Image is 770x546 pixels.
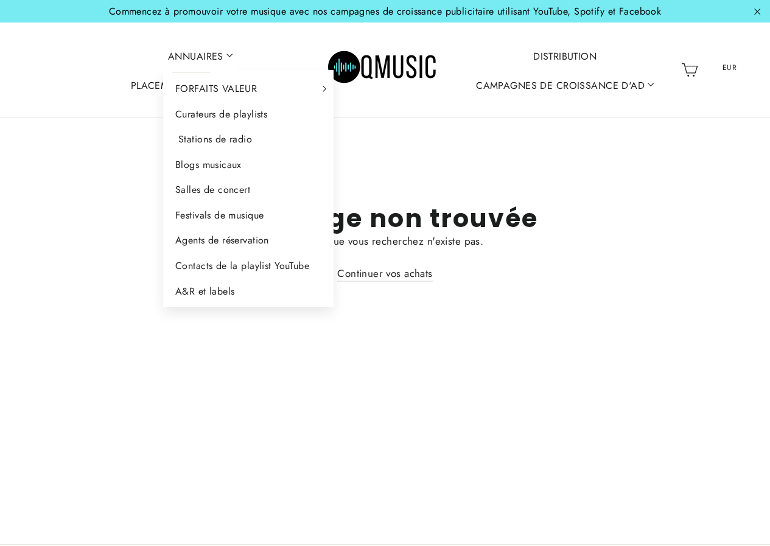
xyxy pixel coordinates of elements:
[175,208,264,222] font: Festivals de musique
[126,70,275,99] a: PLACEMENT DE LA PLAYLIST
[175,259,309,273] font: Contacts de la playlist YouTube
[175,107,267,121] font: Curateurs de playlists
[476,78,645,92] font: CAMPAGNES DE CROISSANCE D'AD
[163,152,334,178] a: Blogs musicaux
[163,76,334,102] a: FORFAITS VALEUR
[723,62,737,73] font: EUR
[163,41,237,70] a: ANNUAIRES
[168,49,223,63] font: ANNUAIRES
[232,201,539,236] font: 404 Page non trouvée
[163,203,334,228] a: Festivals de musique
[175,233,269,247] font: Agents de réservation
[175,183,250,197] font: Salles de concert
[533,49,597,63] font: DISTRIBUTION
[287,234,483,248] font: La page que vous recherchez n'existe pas.
[528,41,601,70] a: DISTRIBUTION
[131,78,261,92] font: PLACEMENT DE LA PLAYLIST
[337,266,433,281] font: Continuer vos achats
[175,284,235,298] font: A&R et labels
[178,132,252,146] font: Stations de radio
[163,228,334,253] a: Agents de réservation
[337,266,433,282] a: Continuer vos achats
[163,279,334,304] a: A&R et labels
[163,102,334,127] a: Curateurs de playlists
[163,127,334,152] a: Stations de radio
[471,70,659,99] a: CAMPAGNES DE CROISSANCE D'AD
[175,82,257,96] font: FORFAITS VALEUR
[163,177,334,203] a: Salles de concert
[328,43,438,97] img: Promotions musicales Q
[175,158,242,172] font: Blogs musicaux
[163,253,334,279] a: Contacts de la playlist YouTube
[109,4,661,18] font: Commencez à promouvoir votre musique avec nos campagnes de croissance publicitaire utilisant YouT...
[89,35,676,106] div: Primaire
